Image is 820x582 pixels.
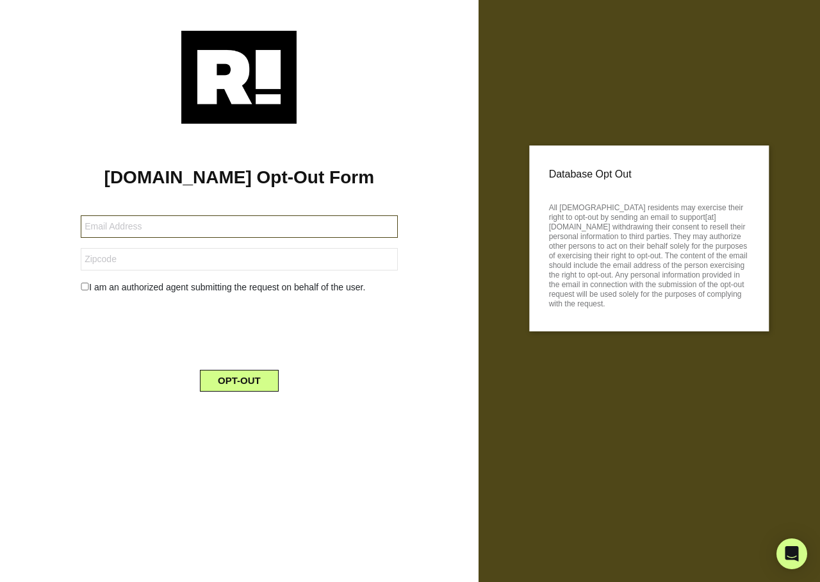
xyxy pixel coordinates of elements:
iframe: reCAPTCHA [142,304,336,354]
p: Database Opt Out [549,165,750,184]
button: OPT-OUT [200,370,279,392]
p: All [DEMOGRAPHIC_DATA] residents may exercise their right to opt-out by sending an email to suppo... [549,199,750,309]
h1: [DOMAIN_NAME] Opt-Out Form [19,167,459,188]
div: I am an authorized agent submitting the request on behalf of the user. [71,281,407,294]
input: Zipcode [81,248,397,270]
img: Retention.com [181,31,297,124]
input: Email Address [81,215,397,238]
div: Open Intercom Messenger [776,538,807,569]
